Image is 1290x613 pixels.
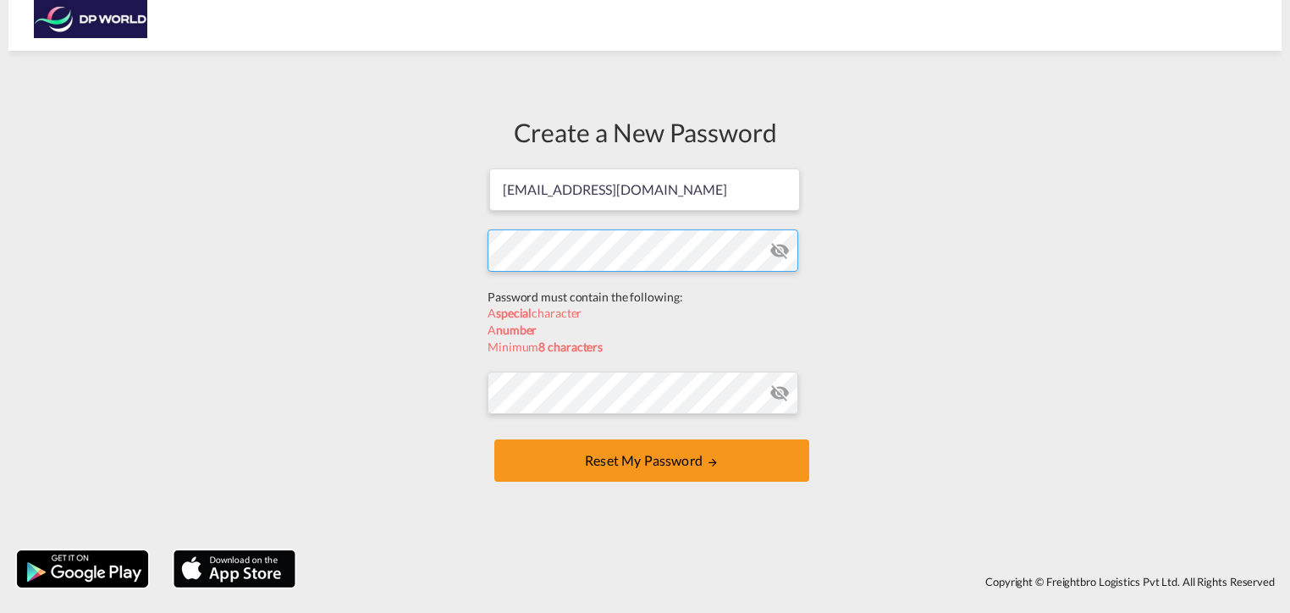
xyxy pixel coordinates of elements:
div: A [488,322,802,339]
img: google.png [15,549,150,589]
md-icon: icon-eye-off [769,383,790,403]
button: UPDATE MY PASSWORD [494,439,809,482]
b: special [496,306,532,320]
input: Email address [489,168,800,211]
div: Password must contain the following: [488,289,802,306]
b: 8 characters [538,340,603,354]
div: Create a New Password [488,114,802,150]
md-icon: icon-eye-off [769,240,790,261]
b: number [496,323,537,337]
div: Minimum [488,339,802,356]
img: apple.png [172,549,297,589]
div: Copyright © Freightbro Logistics Pvt Ltd. All Rights Reserved [304,567,1282,596]
div: A character [488,305,802,322]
